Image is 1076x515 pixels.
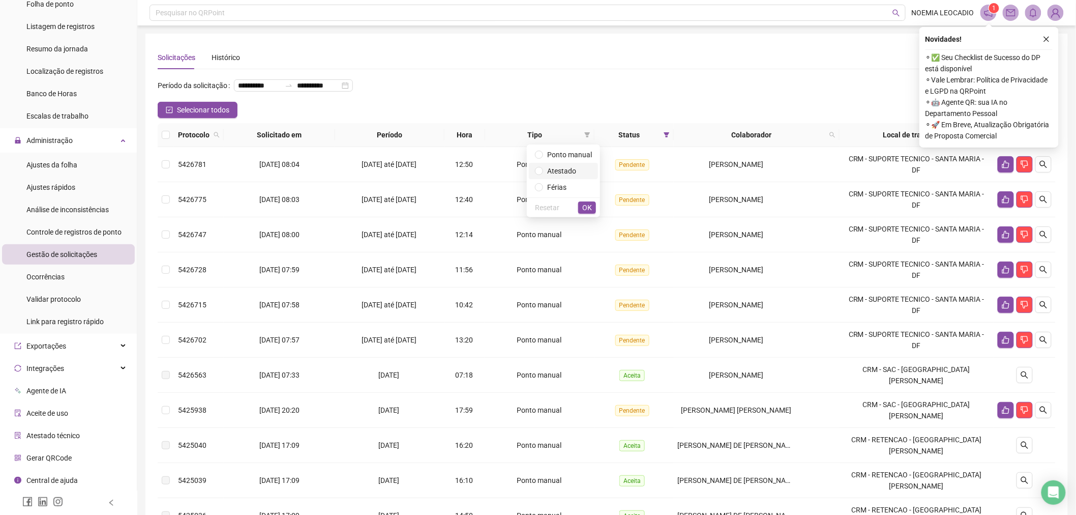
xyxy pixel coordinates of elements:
span: Status [599,129,659,140]
span: dislike [1021,266,1029,274]
span: search [1039,336,1048,344]
span: Link para registro rápido [26,318,104,326]
span: 12:40 [455,195,473,204]
span: like [1002,160,1010,168]
td: CRM - RETENCAO - [GEOGRAPHIC_DATA][PERSON_NAME] [840,428,994,463]
span: Ponto manual [517,195,561,204]
span: notification [984,8,993,17]
span: [PERSON_NAME] [709,195,763,204]
span: Escalas de trabalho [26,112,88,120]
span: search [1039,195,1048,204]
span: 11:56 [455,266,473,274]
span: like [1002,195,1010,204]
td: CRM - RETENCAO - [GEOGRAPHIC_DATA][PERSON_NAME] [840,463,994,498]
span: Central de ajuda [26,476,78,484]
span: [DATE] até [DATE] [362,301,416,309]
span: 5426747 [178,231,206,239]
span: Exportações [26,342,66,350]
span: search [892,9,900,17]
span: [DATE] [379,371,400,379]
sup: 1 [989,3,999,13]
span: [DATE] 07:58 [259,301,300,309]
span: [DATE] até [DATE] [362,336,416,344]
span: 5425938 [178,406,206,414]
span: Ponto manual [517,231,561,239]
span: Aceita [619,370,645,381]
span: dislike [1021,336,1029,344]
div: Histórico [212,52,240,63]
td: CRM - SUPORTE TECNICO - SANTA MARIA - DF [840,288,994,323]
span: search [1039,160,1048,168]
span: Pendente [615,405,649,416]
span: Administração [26,136,73,145]
span: search [1021,476,1029,484]
span: close [1043,36,1050,43]
span: [DATE] [379,476,400,484]
span: search [827,127,838,142]
span: Novidades ! [925,34,962,45]
span: solution [14,432,21,439]
span: dislike [1021,231,1029,239]
span: search [1021,371,1029,379]
th: Hora [444,123,485,147]
span: 12:14 [455,231,473,239]
span: like [1002,406,1010,414]
span: search [212,127,222,142]
span: 5426775 [178,195,206,204]
span: 5425040 [178,441,206,449]
span: Banco de Horas [26,90,77,98]
span: 13:20 [455,336,473,344]
span: dislike [1021,195,1029,204]
span: [DATE] [379,406,400,414]
span: sync [14,365,21,372]
span: Colaborador [678,129,825,140]
span: [PERSON_NAME] [709,231,763,239]
span: Ponto manual [517,160,561,168]
span: [DATE] 17:09 [259,476,300,484]
span: [PERSON_NAME] [709,371,763,379]
span: ⚬ 🚀 Em Breve, Atualização Obrigatória de Proposta Comercial [925,119,1053,141]
span: Tipo [489,129,580,140]
span: 5426715 [178,301,206,309]
span: dislike [1021,160,1029,168]
span: Controle de registros de ponto [26,228,122,236]
span: NOEMIA LEOCADIO [912,7,974,18]
span: dislike [1021,406,1029,414]
span: Ponto manual [517,371,561,379]
span: like [1002,336,1010,344]
span: 5426728 [178,266,206,274]
span: Ponto manual [517,266,561,274]
span: [PERSON_NAME] DE [PERSON_NAME] [678,476,798,484]
span: [DATE] 07:59 [259,266,300,274]
span: Validar protocolo [26,295,81,303]
span: search [1039,406,1048,414]
span: info-circle [14,477,21,484]
span: swap-right [285,81,293,90]
span: [DATE] 08:03 [259,195,300,204]
td: CRM - SUPORTE TECNICO - SANTA MARIA - DF [840,252,994,288]
span: Férias [547,183,566,191]
span: Integrações [26,364,64,373]
span: OK [582,202,592,213]
span: Local de trabalho [844,129,979,140]
span: search [1039,266,1048,274]
span: 07:18 [455,371,473,379]
span: Aceita [619,475,645,487]
span: Análise de inconsistências [26,206,109,214]
span: like [1002,231,1010,239]
span: [DATE] 08:00 [259,231,300,239]
span: Ponto manual [517,476,561,484]
span: filter [664,132,670,138]
span: search [1039,231,1048,239]
span: Ponto manual [517,406,561,414]
span: Aceita [619,440,645,451]
button: Resetar [531,202,563,214]
span: 16:10 [455,476,473,484]
span: [DATE] 07:57 [259,336,300,344]
span: 17:59 [455,406,473,414]
span: filter [584,132,590,138]
span: check-square [166,106,173,113]
span: 5426702 [178,336,206,344]
span: Ponto manual [517,301,561,309]
span: export [14,342,21,350]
